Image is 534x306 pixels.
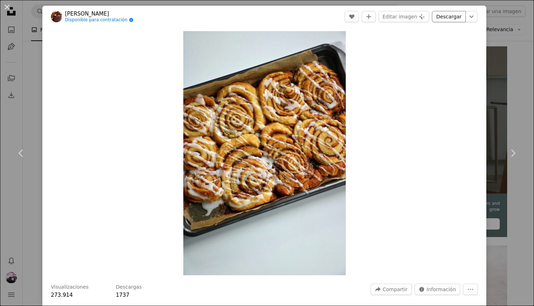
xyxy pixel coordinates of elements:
[183,31,346,275] img: una sartén llena de rollos de canela cubiertos de glaseado
[463,284,478,295] button: Más acciones
[51,11,62,22] img: Ve al perfil de Anisa Cakesandbakes
[51,292,73,298] span: 273.914
[382,284,407,295] span: Compartir
[370,284,411,295] button: Compartir esta imagen
[345,11,359,22] button: Me gusta
[116,284,142,291] h3: Descargas
[65,10,133,17] a: [PERSON_NAME]
[492,119,534,187] a: Siguiente
[116,292,129,298] span: 1737
[432,11,466,22] a: Descargar
[183,31,346,275] button: Ampliar en esta imagen
[362,11,376,22] button: Añade a la colección
[415,284,460,295] button: Estadísticas sobre esta imagen
[427,284,456,295] span: Información
[465,11,477,22] button: Elegir el tamaño de descarga
[51,284,89,291] h3: Visualizaciones
[379,11,429,22] button: Editar imagen
[65,17,133,23] a: Disponible para contratación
